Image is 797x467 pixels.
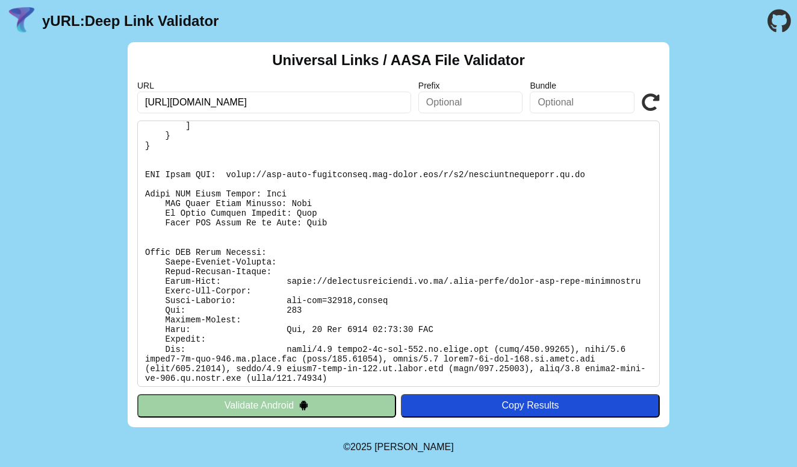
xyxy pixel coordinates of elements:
a: yURL:Deep Link Validator [42,13,219,30]
input: Required [137,92,411,113]
label: Bundle [530,81,634,90]
footer: © [343,427,453,467]
input: Optional [418,92,523,113]
input: Optional [530,92,634,113]
pre: Lorem ipsu do: sitam://consecteturadipis.el.se/.doei-tempo/incid-utl-etdo-magnaaliqua En Adminimv... [137,121,660,387]
a: Michael Ibragimchayev's Personal Site [374,442,454,452]
div: Copy Results [407,400,654,411]
img: droidIcon.svg [299,400,309,410]
button: Validate Android [137,394,396,417]
label: Prefix [418,81,523,90]
h2: Universal Links / AASA File Validator [272,52,525,69]
button: Copy Results [401,394,660,417]
label: URL [137,81,411,90]
img: yURL Logo [6,5,37,37]
span: 2025 [350,442,372,452]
